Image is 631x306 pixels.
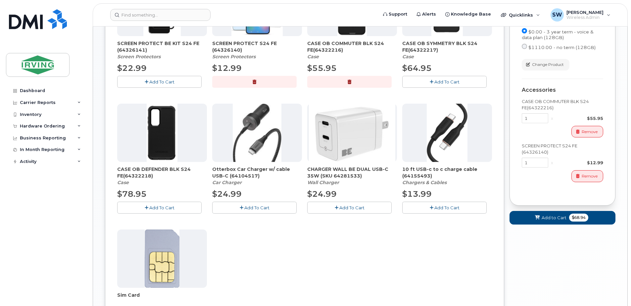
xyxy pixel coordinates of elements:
div: Otterbox Car Charger w/ cable USB-C (64104517) [212,166,302,186]
div: CASE OB COMMUTER BLK S24 FE(64322216) [307,40,397,60]
span: $24.99 [307,189,337,199]
span: Remove [582,173,598,179]
img: multisim.png [145,229,180,288]
button: Add To Cart [117,202,202,213]
div: $12.99 [556,160,603,166]
div: CASE OB SYMMETRY BLK S24 FE(64322217) [402,40,492,60]
img: s24_fe_ob_Def.png [147,104,178,162]
span: $78.95 [117,189,147,199]
em: Wall Charger [307,179,339,185]
div: SCREEN PROTECT S24 FE (64326140) [522,143,603,155]
div: x [548,160,556,166]
span: Add To Cart [244,205,269,210]
span: Wireless Admin [566,15,604,20]
em: Chargers & Cables [402,179,447,185]
img: ACCUS210715h8yE8.jpg [427,104,468,162]
em: Case [402,54,414,60]
span: SCREEN PROTECT BE KIT S24 FE (64326141) [117,40,207,53]
button: Remove [571,170,603,182]
div: 10 ft USB-c to c charge cable (64155493) [402,166,492,186]
div: Quicklinks [496,8,545,22]
img: download.jpg [233,104,281,162]
div: Sally Wyers [546,8,615,22]
span: $24.99 [212,189,242,199]
span: Otterbox Car Charger w/ cable USB-C (64104517) [212,166,302,179]
em: Car Charger [212,179,242,185]
button: Remove [571,126,603,137]
input: Find something... [110,9,211,21]
span: SCREEN PROTECT S24 FE (64326140) [212,40,302,53]
span: Add To Cart [149,205,174,210]
span: Support [389,11,407,18]
div: Accessories [522,87,603,93]
input: $0.00 - 3 year term - voice & data plan (128GB) [522,28,527,33]
div: x [548,115,556,122]
span: Quicklinks [509,12,533,18]
span: CASE OB DEFENDER BLK S24 FE(64322218) [117,166,207,179]
span: Remove [582,129,598,135]
div: CASE OB COMMUTER BLK S24 FE(64322216) [522,98,603,111]
span: Knowledge Base [451,11,491,18]
input: $1110.00 - no term (128GB) [522,44,527,49]
em: Case [307,54,319,60]
span: Add To Cart [434,79,460,84]
button: Change Product [522,59,569,71]
button: Add to Cart $68.94 [510,211,615,225]
a: Knowledge Base [441,8,496,21]
button: Add To Cart [402,202,487,213]
span: $1110.00 - no term (128GB) [528,45,596,50]
em: Screen Protectors [212,54,256,60]
span: CASE OB SYMMETRY BLK S24 FE(64322217) [402,40,492,53]
span: Alerts [422,11,436,18]
img: BE.png [309,104,396,162]
button: Add To Cart [402,76,487,87]
span: $68.94 [569,214,588,222]
span: Add To Cart [339,205,364,210]
span: CHARGER WALL BE DUAL USB-C 35W (SKU 64281533) [307,166,397,179]
span: $0.00 - 3 year term - voice & data plan (128GB) [522,29,594,40]
span: $64.95 [402,63,432,73]
span: $22.99 [117,63,147,73]
span: Sim Card [117,292,207,305]
em: Case [117,179,129,185]
span: $55.95 [307,63,337,73]
button: Add To Cart [212,202,297,213]
span: SW [552,11,562,19]
div: SCREEN PROTECT S24 FE (64326140) [212,40,302,60]
div: SCREEN PROTECT BE KIT S24 FE (64326141) [117,40,207,60]
span: CASE OB COMMUTER BLK S24 FE(64322216) [307,40,397,53]
span: 10 ft USB-c to c charge cable (64155493) [402,166,492,179]
span: Add to Cart [542,215,566,221]
a: Alerts [412,8,441,21]
div: CASE OB DEFENDER BLK S24 FE(64322218) [117,166,207,186]
button: Add To Cart [117,76,202,87]
span: Add To Cart [434,205,460,210]
span: $13.99 [402,189,432,199]
button: Add To Cart [307,202,392,213]
span: Add To Cart [149,79,174,84]
span: $12.99 [212,63,242,73]
div: CHARGER WALL BE DUAL USB-C 35W (SKU 64281533) [307,166,397,186]
a: Support [378,8,412,21]
div: $55.95 [556,115,603,122]
span: Change Product [532,62,564,68]
span: [PERSON_NAME] [566,10,604,15]
em: Screen Protectors [117,54,161,60]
